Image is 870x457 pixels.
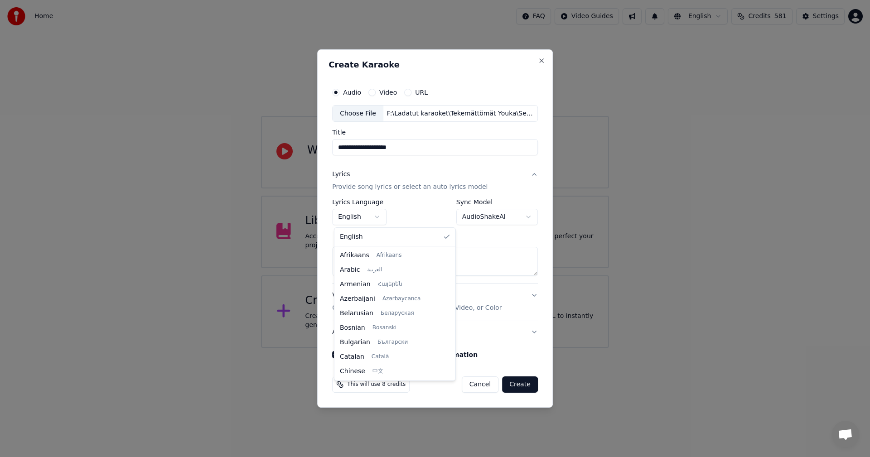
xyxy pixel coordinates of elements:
[378,281,402,288] span: Հայերեն
[340,309,373,318] span: Belarusian
[372,324,396,332] span: Bosanski
[372,368,383,375] span: 中文
[381,310,414,317] span: Беларуская
[340,251,369,260] span: Afrikaans
[367,266,382,274] span: العربية
[382,295,420,303] span: Azərbaycanca
[377,252,402,259] span: Afrikaans
[340,280,371,289] span: Armenian
[340,265,360,274] span: Arabic
[340,338,370,347] span: Bulgarian
[340,323,365,332] span: Bosnian
[340,352,364,361] span: Catalan
[340,367,365,376] span: Chinese
[340,232,363,241] span: English
[340,294,375,303] span: Azerbaijani
[372,353,389,361] span: Català
[377,339,408,346] span: Български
